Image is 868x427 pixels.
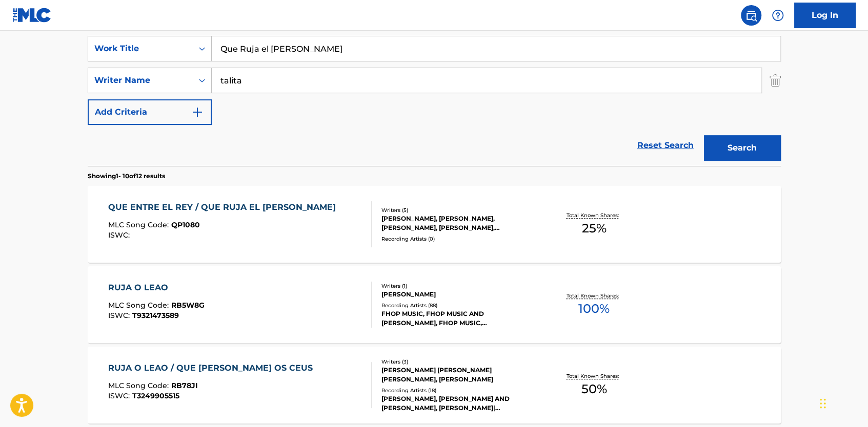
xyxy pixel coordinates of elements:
p: Showing 1 - 10 of 12 results [88,172,165,181]
div: Recording Artists ( 88 ) [381,302,536,309]
div: [PERSON_NAME] [PERSON_NAME] [PERSON_NAME], [PERSON_NAME] [381,366,536,384]
a: Log In [794,3,856,28]
div: [PERSON_NAME] [381,290,536,299]
div: Work Title [94,42,187,55]
iframe: Chat Widget [817,378,868,427]
img: Delete Criterion [770,68,781,93]
p: Total Known Shares: [567,292,621,300]
div: RUJA O LEAO [108,282,205,294]
span: QP1080 [171,220,200,229]
span: 100 % [578,300,610,318]
div: QUE ENTRE EL REY / QUE RUJA EL [PERSON_NAME] [108,201,341,214]
a: Public Search [741,5,761,26]
img: search [745,9,757,22]
div: [PERSON_NAME], [PERSON_NAME] AND [PERSON_NAME], [PERSON_NAME]|[PERSON_NAME], [PERSON_NAME],[PERSO... [381,394,536,413]
div: Recording Artists ( 0 ) [381,235,536,243]
button: Add Criteria [88,99,212,125]
div: Writers ( 5 ) [381,206,536,214]
div: [PERSON_NAME], [PERSON_NAME], [PERSON_NAME], [PERSON_NAME], [PERSON_NAME] [381,214,536,232]
p: Total Known Shares: [567,211,621,219]
div: Writers ( 3 ) [381,358,536,366]
a: RUJA O LEAOMLC Song Code:RB5W8GISWC:T9321473589Writers (1)[PERSON_NAME]Recording Artists (88)FHOP... [88,266,781,343]
div: Recording Artists ( 18 ) [381,387,536,394]
form: Search Form [88,36,781,166]
div: Widget de chat [817,378,868,427]
span: ISWC : [108,230,132,240]
img: help [772,9,784,22]
div: Writer Name [94,74,187,87]
a: Reset Search [632,134,699,157]
span: MLC Song Code : [108,301,171,310]
span: T9321473589 [132,311,179,320]
button: Search [704,135,781,161]
span: MLC Song Code : [108,220,171,229]
p: Total Known Shares: [567,372,621,380]
span: 50 % [581,380,607,398]
span: ISWC : [108,311,132,320]
a: RUJA O LEAO / QUE [PERSON_NAME] OS CEUSMLC Song Code:RB78JIISWC:T3249905515Writers (3)[PERSON_NAM... [88,347,781,423]
div: FHOP MUSIC, FHOP MUSIC AND [PERSON_NAME], FHOP MUSIC,[PERSON_NAME], FHOP MUSIC,[PERSON_NAME], FHO... [381,309,536,328]
img: MLC Logo [12,8,52,23]
span: ISWC : [108,391,132,400]
span: T3249905515 [132,391,179,400]
div: Help [768,5,788,26]
span: RB78JI [171,381,198,390]
img: 9d2ae6d4665cec9f34b9.svg [191,106,204,118]
div: RUJA O LEAO / QUE [PERSON_NAME] OS CEUS [108,362,318,374]
a: QUE ENTRE EL REY / QUE RUJA EL [PERSON_NAME]MLC Song Code:QP1080ISWC:Writers (5)[PERSON_NAME], [P... [88,186,781,263]
div: Writers ( 1 ) [381,282,536,290]
span: RB5W8G [171,301,205,310]
div: Arrastrar [820,388,826,419]
span: 25 % [581,219,606,238]
span: MLC Song Code : [108,381,171,390]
